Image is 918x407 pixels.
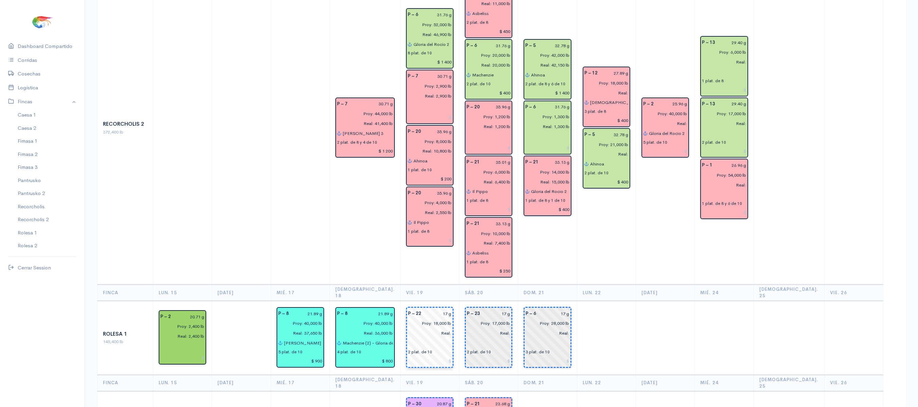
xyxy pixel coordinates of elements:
[425,127,452,137] input: g
[422,71,452,81] input: g
[521,41,540,51] div: P – 5
[521,167,569,177] input: estimadas
[293,309,322,319] input: g
[484,102,511,112] input: g
[466,81,491,87] div: 2 plat. de 10
[583,67,630,127] div: Piscina: 12 Peso: 27.89 g Libras Proy: 18,000 lb Empacadora: Promarisco Gabarra: Jesus del gran p...
[639,119,687,128] input: pescadas
[404,328,452,338] input: pescadas
[212,284,271,301] th: [DATE]
[408,235,452,245] input: $
[521,60,569,70] input: pescadas
[337,146,393,156] input: $
[335,98,395,158] div: Piscina: 7 Peso: 30.71 g Libras Proy: 44,000 lb Libras Reales: 41,400 lb Rendimiento: 94.1% Empac...
[824,284,883,301] th: Vie. 26
[459,375,518,391] th: Sáb. 20
[408,112,452,122] input: $
[408,228,429,234] div: 1 plat. de 8
[521,177,569,187] input: pescadas
[404,198,452,208] input: estimadas
[462,102,484,112] div: P – 20
[465,217,512,278] div: Piscina: 21 Peso: 33.13 g Libras Proy: 10,000 lb Libras Reales: 7,400 lb Rendimiento: 74.0% Empac...
[404,81,452,91] input: estimadas
[404,10,422,20] div: P – 6
[702,208,746,217] input: $
[602,68,629,78] input: g
[18,163,37,171] div: Fimasa 3
[463,319,510,329] input: estimadas
[580,140,629,149] input: estimadas
[698,160,717,170] div: P – 1
[404,30,452,39] input: pescadas
[466,266,511,276] input: $
[404,20,452,30] input: estimadas
[639,109,687,119] input: estimadas
[543,157,569,167] input: g
[156,322,205,332] input: estimadas
[467,349,491,355] div: 2 plat. de 10
[352,99,393,109] input: g
[153,284,212,301] th: Lun. 15
[404,91,452,101] input: pescadas
[159,310,206,365] div: Piscina: 2 Peso: 20.71 g Libras Proy: 2,400 lb Libras Reales: 2,400 lb Rendimiento: 100.0% Empaca...
[580,68,602,78] div: P – 12
[465,101,512,155] div: Piscina: 20 Peso: 35.96 g Libras Proy: 1,200 lb Libras Reales: 1,200 lb Rendimiento: 100.0% Empac...
[481,41,511,51] input: g
[466,26,511,36] input: $
[462,167,511,177] input: estimadas
[462,122,511,131] input: pescadas
[698,57,746,67] input: pescadas
[333,319,393,329] input: estimadas
[156,312,175,322] div: P – 2
[719,38,746,48] input: g
[333,328,393,338] input: pescadas
[698,109,746,119] input: estimadas
[702,139,726,145] div: 2 plat. de 10
[484,219,511,229] input: g
[98,284,153,301] th: Finca
[18,229,37,237] div: Rolesa 1
[337,349,361,355] div: 4 plat. de 10
[406,187,454,247] div: Piscina: 20 Peso: 35.96 g Libras Proy: 4,000 lb Libras Reales: 2,550 lb Rendimiento: 63.8% Empaca...
[524,156,571,216] div: Piscina: 21 Peso: 33.13 g Libras Proy: 14,000 lb Libras Reales: 15,000 lb Rendimiento: 107.1% Emp...
[522,328,569,338] input: pescadas
[484,157,511,167] input: g
[404,146,452,156] input: pescadas
[636,375,695,391] th: [DATE]
[636,284,695,301] th: [DATE]
[698,38,719,48] div: P – 13
[717,160,746,170] input: g
[466,19,488,25] div: 2 plat. de 8
[333,119,393,128] input: pescadas
[103,339,123,344] span: 145,400 lb
[698,119,746,128] input: pescadas
[408,167,432,173] div: 1 plat. de 10
[335,307,395,368] div: Piscina: 8 Peso: 21.89 g Libras Proy: 40,000 lb Libras Reales: 36,000 lb Rendimiento: 90.0% Empac...
[754,284,824,301] th: [DEMOGRAPHIC_DATA]. 25
[518,375,577,391] th: Dom. 21
[156,331,205,341] input: pescadas
[277,307,324,368] div: Piscina: 8 Peso: 21.89 g Libras Proy: 40,000 lb Libras Reales: 37,650 lb Rendimiento: 94.1% Empac...
[18,124,36,132] div: Caesa 2
[580,78,629,88] input: estimadas
[18,203,45,211] div: Recorcholis
[525,143,569,153] input: $
[404,71,422,81] div: P – 7
[525,81,565,87] div: 2 plat. de 8 y 6 de 10
[584,116,629,125] input: $
[462,60,511,70] input: pescadas
[525,88,569,98] input: $
[639,99,658,109] div: P – 2
[466,143,511,153] input: $
[463,309,484,319] div: P – 23
[583,128,630,189] div: Piscina: 5 Peso: 32.78 g Libras Proy: 21,000 lb Empacadora: Total Seafood Gabarra: Ahinoa Platafo...
[521,157,543,167] div: P – 21
[406,307,454,368] div: Piscina: 22 Tipo: Raleo Peso: 17 g Libras Proy: 18,000 lb Empacadora: Sin asignar Plataformas: 2 ...
[698,99,719,109] div: P – 13
[459,284,518,301] th: Sáb. 20
[408,174,452,184] input: $
[333,109,393,119] input: estimadas
[526,349,550,355] div: 3 plat. de 10
[408,349,432,355] div: 2 plat. de 10
[702,85,746,95] input: $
